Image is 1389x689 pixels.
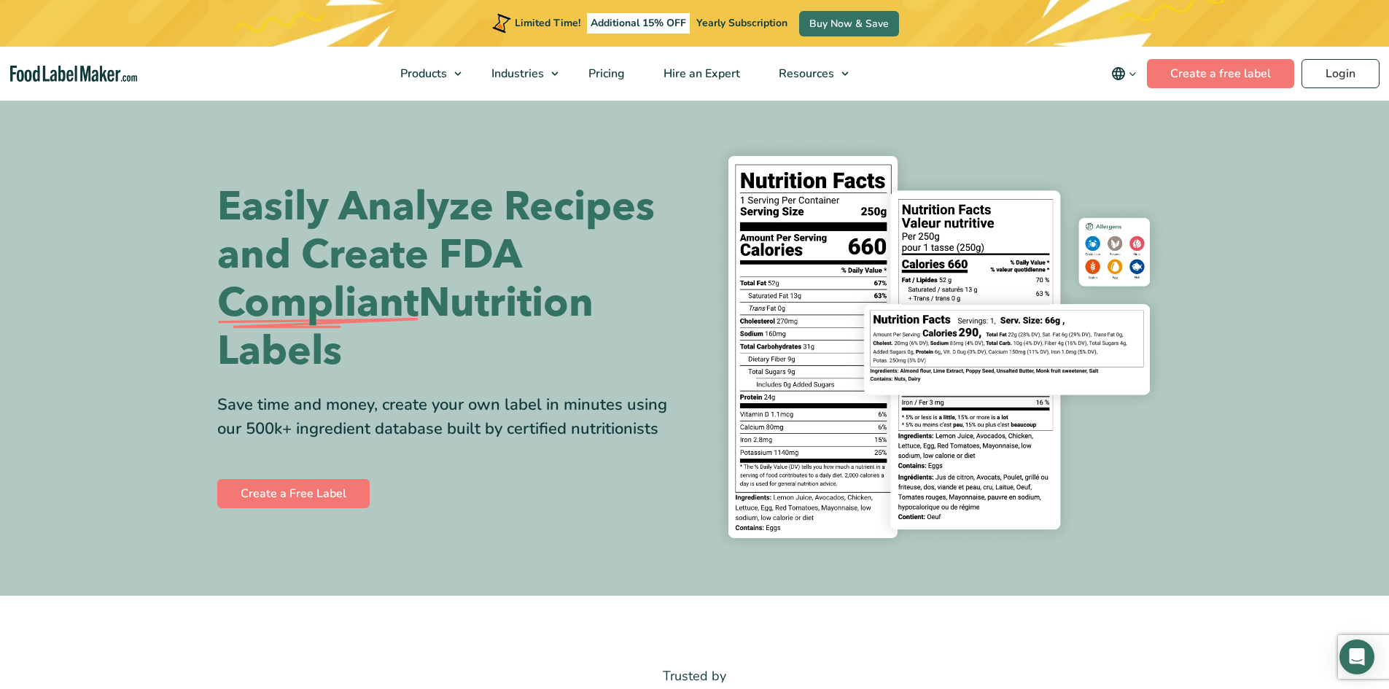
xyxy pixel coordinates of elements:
[659,66,742,82] span: Hire an Expert
[217,393,684,441] div: Save time and money, create your own label in minutes using our 500k+ ingredient database built b...
[396,66,448,82] span: Products
[381,47,469,101] a: Products
[472,47,566,101] a: Industries
[584,66,626,82] span: Pricing
[696,16,787,30] span: Yearly Subscription
[774,66,836,82] span: Resources
[217,479,370,508] a: Create a Free Label
[487,66,545,82] span: Industries
[1147,59,1294,88] a: Create a free label
[1339,639,1374,674] div: Open Intercom Messenger
[760,47,856,101] a: Resources
[645,47,756,101] a: Hire an Expert
[217,183,684,375] h1: Easily Analyze Recipes and Create FDA Nutrition Labels
[217,666,1172,687] p: Trusted by
[515,16,580,30] span: Limited Time!
[569,47,641,101] a: Pricing
[799,11,899,36] a: Buy Now & Save
[587,13,690,34] span: Additional 15% OFF
[217,279,419,327] span: Compliant
[1302,59,1380,88] a: Login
